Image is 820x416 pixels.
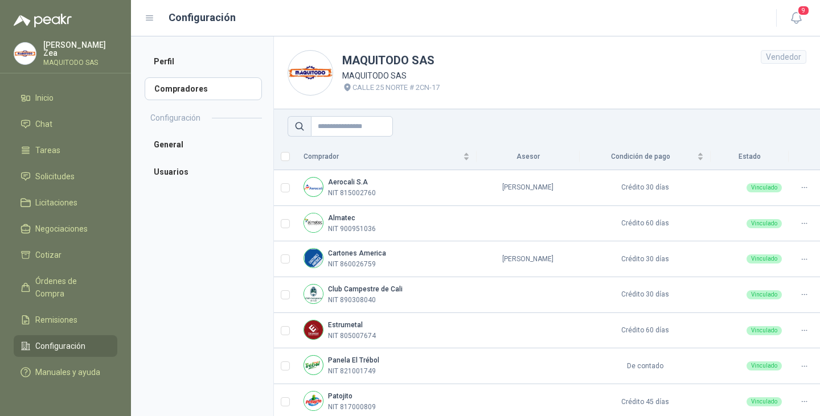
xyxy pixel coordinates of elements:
[580,143,711,170] th: Condición de pago
[328,285,403,293] b: Club Campestre de Cali
[145,133,262,156] a: General
[580,313,711,349] td: Crédito 60 días
[169,10,236,26] h1: Configuración
[14,43,36,64] img: Company Logo
[35,144,60,156] span: Tareas
[14,270,117,304] a: Órdenes de Compra
[580,206,711,242] td: Crédito 60 días
[304,213,323,232] img: Company Logo
[35,366,100,378] span: Manuales y ayuda
[14,335,117,357] a: Configuración
[35,314,77,326] span: Remisiones
[747,361,782,370] div: Vinculado
[328,178,368,186] b: Aerocali S.A
[14,361,117,383] a: Manuales y ayuda
[14,87,117,109] a: Inicio
[14,192,117,213] a: Licitaciones
[304,320,323,339] img: Company Logo
[43,59,117,66] p: MAQUITODO SAS
[304,356,323,374] img: Company Logo
[747,326,782,335] div: Vinculado
[580,277,711,313] td: Crédito 30 días
[35,170,75,183] span: Solicitudes
[35,118,52,130] span: Chat
[342,69,440,82] p: MAQUITODO SAS
[304,285,323,303] img: Company Logo
[761,50,806,64] div: Vendedor
[14,309,117,331] a: Remisiones
[35,249,61,261] span: Cotizar
[477,241,580,277] td: [PERSON_NAME]
[747,254,782,263] div: Vinculado
[304,249,323,267] img: Company Logo
[145,160,262,183] a: Usuarios
[304,392,323,410] img: Company Logo
[14,166,117,187] a: Solicitudes
[328,295,376,306] p: NIT 890308040
[14,139,117,161] a: Tareas
[580,170,711,206] td: Crédito 30 días
[35,196,77,209] span: Licitaciones
[288,51,333,95] img: Company Logo
[14,113,117,135] a: Chat
[797,5,810,16] span: 9
[35,340,85,352] span: Configuración
[145,77,262,100] a: Compradores
[786,8,806,28] button: 9
[747,183,782,192] div: Vinculado
[145,50,262,73] a: Perfil
[477,170,580,206] td: [PERSON_NAME]
[43,41,117,57] p: [PERSON_NAME] Zea
[328,356,379,364] b: Panela El Trébol
[328,321,363,329] b: Estrumetal
[35,275,106,300] span: Órdenes de Compra
[328,224,376,234] p: NIT 900951036
[150,112,200,124] h2: Configuración
[14,14,72,27] img: Logo peakr
[35,223,88,235] span: Negociaciones
[304,151,461,162] span: Comprador
[328,392,352,400] b: Patojito
[328,366,376,377] p: NIT 821001749
[352,82,440,93] p: CALLE 25 NORTE # 2CN-17
[342,52,440,69] h1: MAQUITODO SAS
[328,259,376,270] p: NIT 860026759
[304,178,323,196] img: Company Logo
[747,290,782,299] div: Vinculado
[328,188,376,199] p: NIT 815002760
[35,92,54,104] span: Inicio
[328,214,355,222] b: Almatec
[328,249,386,257] b: Cartones America
[328,331,376,341] p: NIT 805007674
[14,244,117,266] a: Cotizar
[297,143,477,170] th: Comprador
[747,219,782,228] div: Vinculado
[587,151,695,162] span: Condición de pago
[328,402,376,413] p: NIT 817000809
[14,218,117,240] a: Negociaciones
[580,348,711,384] td: De contado
[580,241,711,277] td: Crédito 30 días
[477,143,580,170] th: Asesor
[711,143,789,170] th: Estado
[747,397,782,406] div: Vinculado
